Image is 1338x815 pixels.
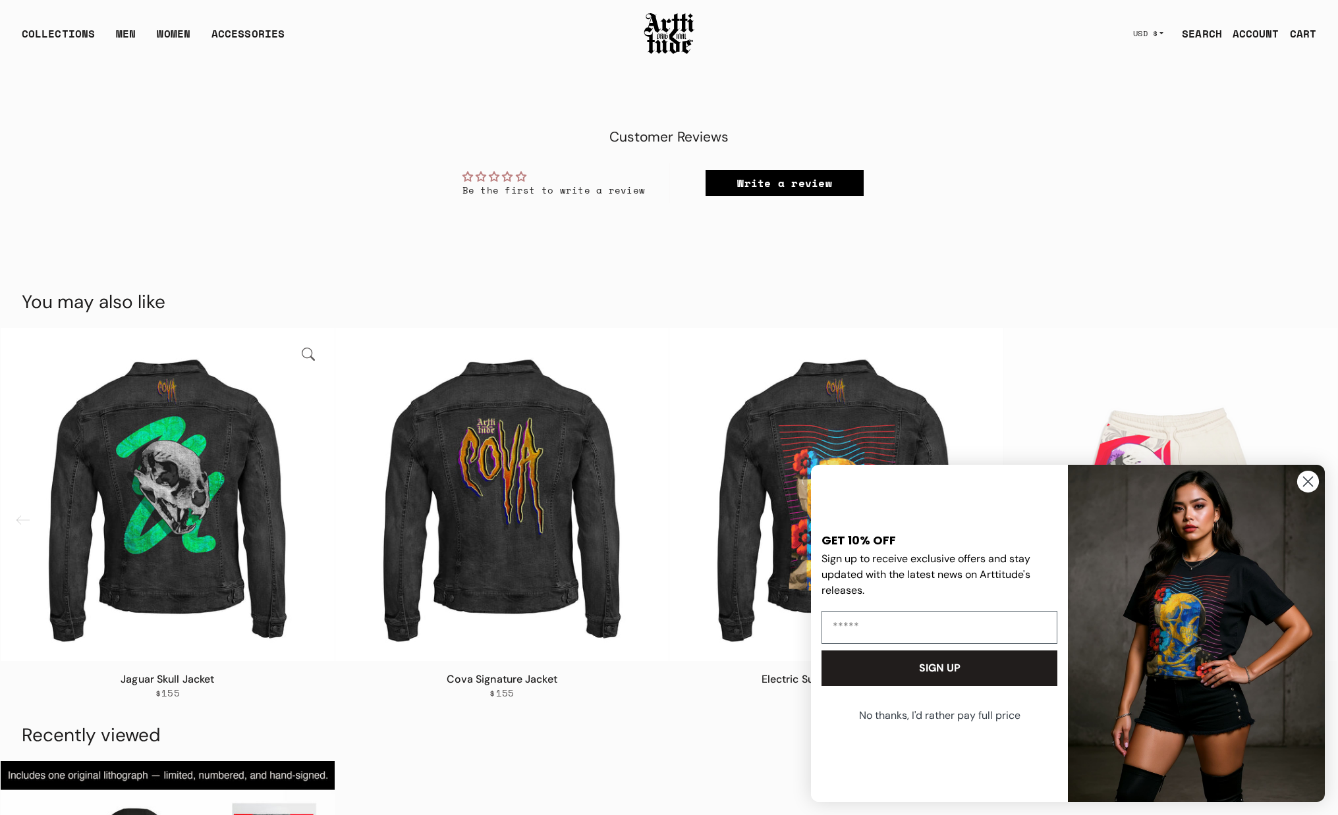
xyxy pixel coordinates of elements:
button: SIGN UP [822,650,1057,686]
div: COLLECTIONS [22,26,95,52]
div: 2 / 8 [335,328,670,711]
img: Jaguar Skull Jacket [1,328,335,662]
img: Cova Signature Jacket [335,328,669,662]
a: Electric Sunflower Skull Jacket [762,672,911,686]
a: Jaguar Skull Jacket [121,672,214,686]
span: $155 [489,687,514,699]
img: Arttitude [643,11,696,56]
a: ACCOUNT [1222,20,1279,47]
h2: Recently viewed [22,723,161,747]
img: 88b40c6e-4fbe-451e-b692-af676383430e.jpeg [1068,465,1325,802]
div: 3 / 8 [669,328,1004,711]
a: Jaguar Skull Signature ShortsJaguar Skull Signature Shorts [1004,328,1338,662]
h2: Customer Reviews [285,128,1054,147]
a: Jaguar Skull JacketJaguar Skull Jacket [1,328,335,662]
div: ACCESSORIES [211,26,285,52]
a: WOMEN [157,26,190,52]
span: $155 [155,687,180,699]
h2: You may also like [22,290,165,314]
div: 1 / 8 [1,328,335,711]
a: SEARCH [1171,20,1222,47]
ul: Main navigation [11,26,295,52]
div: Average rating is 0.00 stars [462,169,646,184]
a: Write a review [706,170,864,196]
span: GET 10% OFF [822,532,896,548]
span: USD $ [1133,28,1158,39]
a: Open cart [1279,20,1316,47]
a: Cova Signature JacketCova Signature Jacket [335,328,669,662]
div: FLYOUT Form [798,452,1338,815]
input: Email [822,611,1057,644]
span: Sign up to receive exclusive offers and stay updated with the latest news on Arttitude's releases. [822,552,1030,597]
img: Electric Sunflower Skull Jacket [669,328,1003,662]
button: USD $ [1125,19,1172,48]
img: Jaguar Skull Signature Shorts [1004,328,1338,662]
div: CART [1290,26,1316,41]
a: Electric Sunflower Skull JacketElectric Sunflower Skull Jacket [669,328,1003,662]
button: No thanks, I'd rather pay full price [820,699,1059,732]
a: MEN [116,26,136,52]
div: Be the first to write a review [462,184,646,197]
button: Close dialog [1296,470,1320,493]
a: Cova Signature Jacket [447,672,557,686]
